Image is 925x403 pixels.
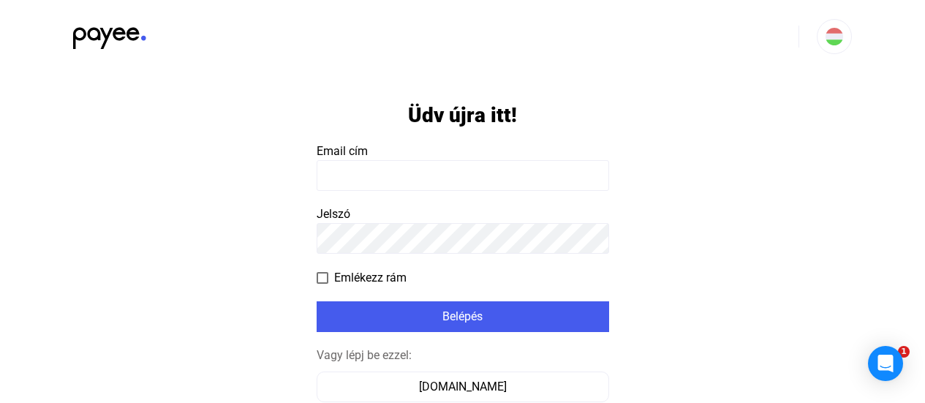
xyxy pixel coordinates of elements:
[817,19,852,54] button: HU
[317,347,609,364] div: Vagy lépj be ezzel:
[317,144,368,158] span: Email cím
[334,269,407,287] span: Emlékezz rám
[321,308,605,325] div: Belépés
[317,380,609,393] a: [DOMAIN_NAME]
[868,346,903,381] div: Open Intercom Messenger
[898,346,910,358] span: 1
[408,102,517,128] h1: Üdv újra itt!
[73,19,146,49] img: black-payee-blue-dot.svg
[317,372,609,402] button: [DOMAIN_NAME]
[317,301,609,332] button: Belépés
[317,207,350,221] span: Jelszó
[826,28,843,45] img: HU
[322,378,604,396] div: [DOMAIN_NAME]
